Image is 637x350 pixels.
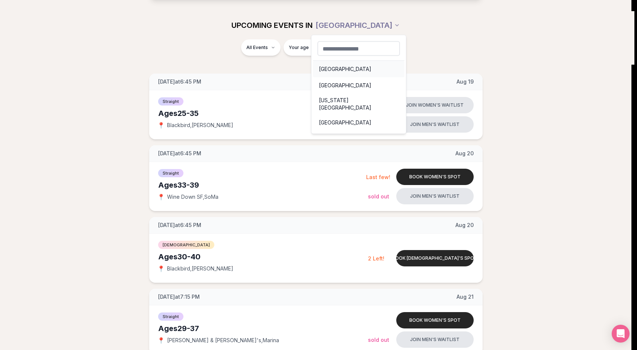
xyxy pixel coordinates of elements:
div: [GEOGRAPHIC_DATA] [313,114,404,131]
div: [GEOGRAPHIC_DATA] [313,77,404,94]
div: [GEOGRAPHIC_DATA] [313,61,404,77]
div: [US_STATE][GEOGRAPHIC_DATA] [313,94,404,114]
div: [GEOGRAPHIC_DATA] [311,35,406,134]
div: [US_STATE], D.C. [313,131,404,147]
